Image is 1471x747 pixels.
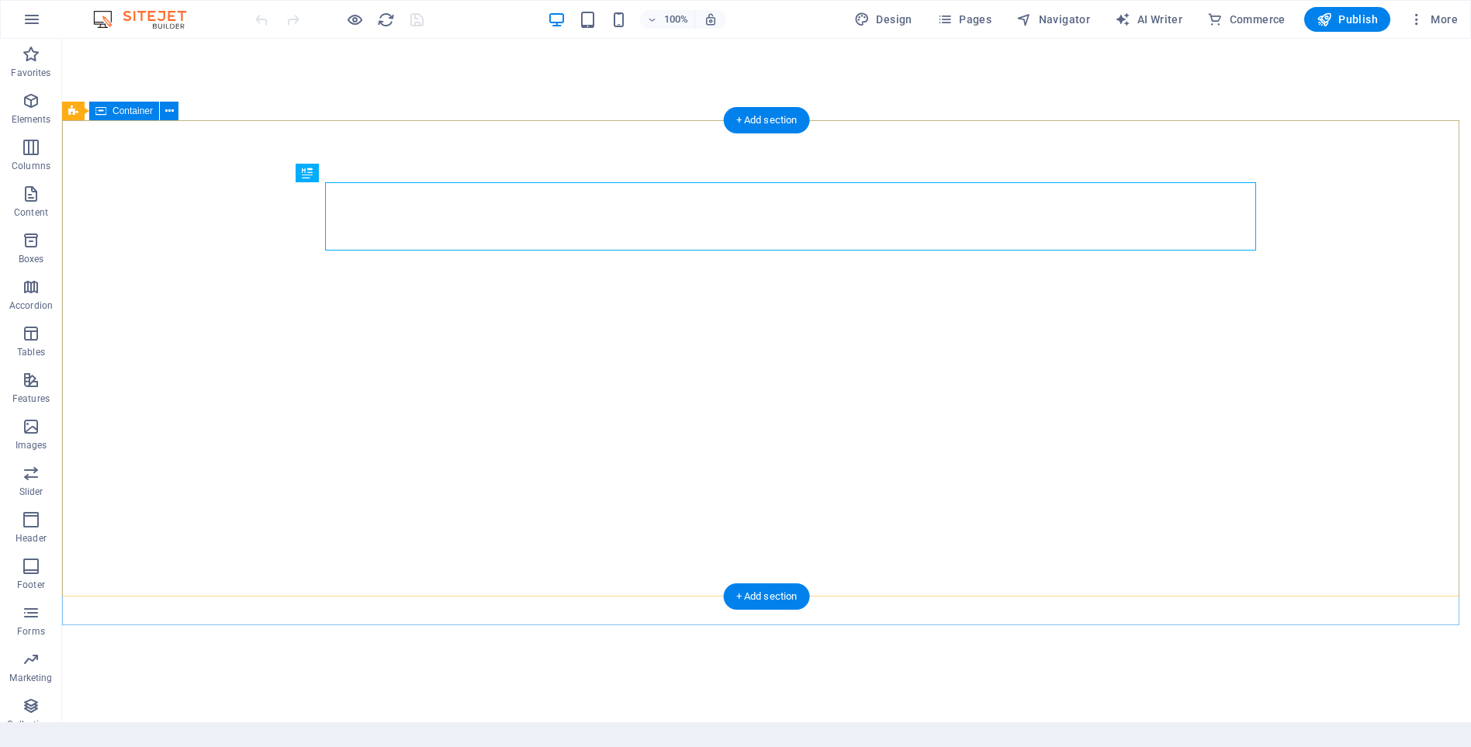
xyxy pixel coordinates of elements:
p: Features [12,393,50,405]
p: Content [14,206,48,219]
p: Favorites [11,67,50,79]
span: Commerce [1207,12,1286,27]
i: Reload page [377,11,395,29]
span: Pages [937,12,992,27]
p: Footer [17,579,45,591]
p: Columns [12,160,50,172]
button: Design [848,7,919,32]
button: Commerce [1201,7,1292,32]
span: Design [854,12,912,27]
i: On resize automatically adjust zoom level to fit chosen device. [704,12,718,26]
img: Editor Logo [89,10,206,29]
span: AI Writer [1115,12,1182,27]
button: Publish [1304,7,1390,32]
p: Header [16,532,47,545]
p: Collections [7,718,54,731]
p: Elements [12,113,51,126]
p: Accordion [9,299,53,312]
div: + Add section [724,583,810,610]
p: Slider [19,486,43,498]
p: Images [16,439,47,451]
button: Pages [931,7,998,32]
p: Forms [17,625,45,638]
p: Tables [17,346,45,358]
span: Container [112,106,153,116]
span: Navigator [1016,12,1090,27]
div: + Add section [724,107,810,133]
h6: 100% [663,10,688,29]
button: AI Writer [1109,7,1189,32]
p: Marketing [9,672,52,684]
div: Design (Ctrl+Alt+Y) [848,7,919,32]
button: Click here to leave preview mode and continue editing [345,10,364,29]
span: More [1409,12,1458,27]
button: 100% [640,10,695,29]
button: More [1403,7,1464,32]
button: Navigator [1010,7,1096,32]
p: Boxes [19,253,44,265]
button: reload [376,10,395,29]
span: Publish [1317,12,1378,27]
